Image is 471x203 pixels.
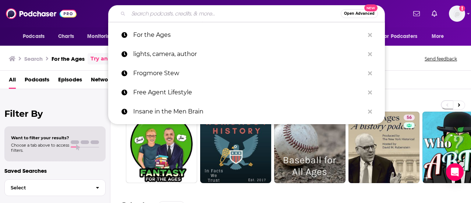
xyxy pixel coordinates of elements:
h3: Search [24,55,43,62]
a: Free Agent Lifestyle [108,83,385,102]
a: 56 [404,115,415,120]
a: Show notifications dropdown [429,7,440,20]
p: Free Agent Lifestyle [133,83,364,102]
span: Choose a tab above to access filters. [11,143,69,153]
a: For the Ages [108,25,385,45]
button: open menu [18,29,54,43]
div: Search podcasts, credits, & more... [108,5,385,22]
a: Podcasts [25,74,49,89]
a: lights, camera, author [108,45,385,64]
span: Open Advanced [344,12,375,15]
p: Saved Searches [4,167,106,174]
button: Select [4,179,106,196]
button: open menu [426,29,453,43]
a: 33 [274,112,346,183]
button: Show profile menu [449,6,465,22]
a: Charts [53,29,78,43]
div: Open Intercom Messenger [446,163,464,181]
span: New [364,4,378,11]
h2: Filter By [4,108,106,119]
p: lights, camera, author [133,45,364,64]
a: 45 [126,112,197,183]
a: Insane in the Men Brain [108,102,385,121]
span: For Podcasters [382,31,417,42]
span: Monitoring [87,31,113,42]
span: 56 [407,114,412,122]
input: Search podcasts, credits, & more... [128,8,341,20]
span: Select [5,185,90,190]
a: 48 [200,112,272,183]
h3: For the Ages [52,55,85,62]
button: Open AdvancedNew [341,9,378,18]
span: Podcasts [23,31,45,42]
span: More [432,31,444,42]
a: Frogmore Stew [108,64,385,83]
span: Logged in as AtriaBooks [449,6,465,22]
svg: Add a profile image [459,6,465,11]
button: Send feedback [422,56,459,62]
a: Networks [91,74,116,89]
span: Charts [58,31,74,42]
span: Want to filter your results? [11,135,69,140]
button: open menu [82,29,123,43]
a: 56 [348,112,420,183]
a: Show notifications dropdown [410,7,423,20]
a: All [9,74,16,89]
button: open menu [377,29,428,43]
a: Try an exact match [91,55,144,63]
p: For the Ages [133,25,364,45]
img: User Profile [449,6,465,22]
p: Frogmore Stew [133,64,364,83]
p: Insane in the Men Brain [133,102,364,121]
a: Episodes [58,74,82,89]
img: Podchaser - Follow, Share and Rate Podcasts [6,7,77,21]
